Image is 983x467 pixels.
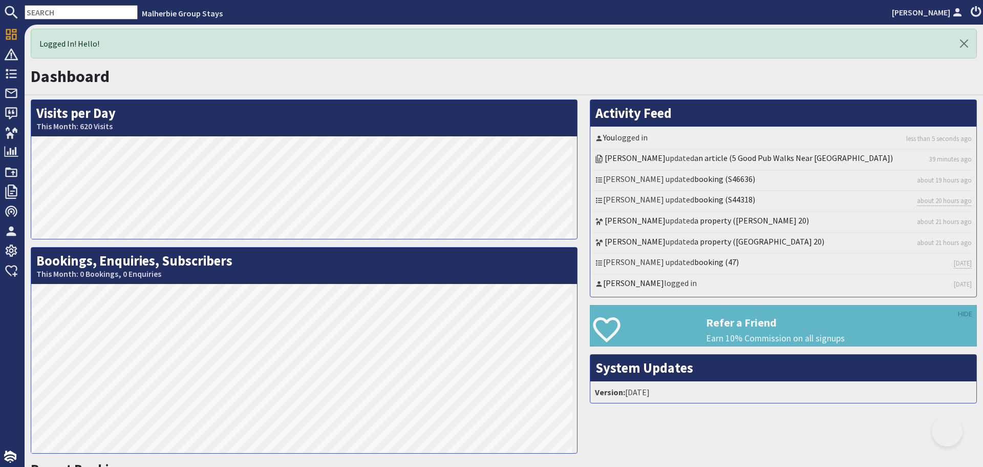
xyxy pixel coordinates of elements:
[593,191,974,212] li: [PERSON_NAME] updated
[694,236,824,247] a: a property ([GEOGRAPHIC_DATA] 20)
[590,305,977,347] a: Refer a Friend Earn 10% Commission on all signups
[929,154,972,164] a: 39 minutes ago
[694,174,755,184] a: booking (S46636)
[593,384,974,400] li: [DATE]
[595,105,672,121] a: Activity Feed
[917,238,972,248] a: about 21 hours ago
[917,175,972,185] a: about 19 hours ago
[593,233,974,254] li: updated
[706,316,976,329] h3: Refer a Friend
[593,171,974,191] li: [PERSON_NAME] updated
[593,275,974,294] li: logged in
[917,196,972,206] a: about 20 hours ago
[932,416,963,446] iframe: Toggle Customer Support
[954,258,972,269] a: [DATE]
[958,309,972,320] a: HIDE
[593,129,974,150] li: logged in
[892,6,965,18] a: [PERSON_NAME]
[4,451,16,463] img: staytech_i_w-64f4e8e9ee0a9c174fd5317b4b171b261742d2d393467e5bdba4413f4f884c10.svg
[694,257,739,267] a: booking (47)
[31,29,977,58] div: Logged In! Hello!
[694,153,893,163] a: an article (5 Good Pub Walks Near [GEOGRAPHIC_DATA])
[595,387,625,397] strong: Version:
[605,153,666,163] a: [PERSON_NAME]
[694,194,755,205] a: booking (S44318)
[605,236,666,247] a: [PERSON_NAME]
[906,134,972,144] a: less than 5 seconds ago
[593,212,974,233] li: updated
[593,254,974,275] li: [PERSON_NAME] updated
[595,359,693,376] a: System Updates
[31,100,577,136] h2: Visits per Day
[603,278,664,288] a: [PERSON_NAME]
[593,150,974,170] li: updated
[954,279,972,289] a: [DATE]
[694,215,809,226] a: a property ([PERSON_NAME] 20)
[36,269,572,279] small: This Month: 0 Bookings, 0 Enquiries
[605,215,666,226] a: [PERSON_NAME]
[917,217,972,227] a: about 21 hours ago
[31,248,577,284] h2: Bookings, Enquiries, Subscribers
[31,66,110,87] a: Dashboard
[36,121,572,131] small: This Month: 620 Visits
[142,8,223,18] a: Malherbie Group Stays
[25,5,138,19] input: SEARCH
[603,132,615,143] a: You
[706,332,976,345] p: Earn 10% Commission on all signups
